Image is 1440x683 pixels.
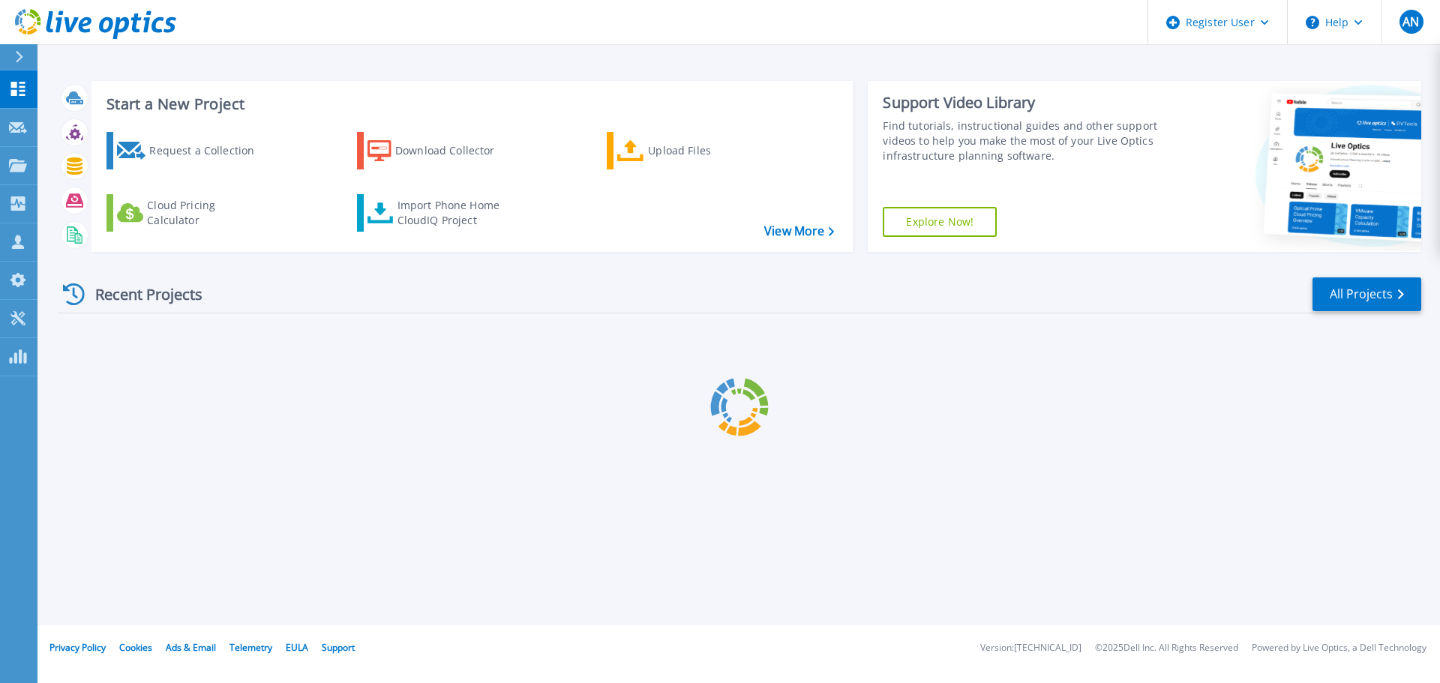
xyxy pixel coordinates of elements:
a: Privacy Policy [49,641,106,654]
a: Request a Collection [106,132,274,169]
li: © 2025 Dell Inc. All Rights Reserved [1095,643,1238,653]
div: Download Collector [395,136,515,166]
a: View More [764,224,834,238]
a: Explore Now! [883,207,997,237]
a: EULA [286,641,308,654]
div: Cloud Pricing Calculator [147,198,267,228]
a: Download Collector [357,132,524,169]
div: Import Phone Home CloudIQ Project [397,198,514,228]
a: Support [322,641,355,654]
li: Powered by Live Optics, a Dell Technology [1252,643,1426,653]
div: Find tutorials, instructional guides and other support videos to help you make the most of your L... [883,118,1165,163]
div: Request a Collection [149,136,269,166]
div: Upload Files [648,136,768,166]
div: Support Video Library [883,93,1165,112]
a: All Projects [1312,277,1421,311]
h3: Start a New Project [106,96,834,112]
a: Ads & Email [166,641,216,654]
li: Version: [TECHNICAL_ID] [980,643,1081,653]
a: Cookies [119,641,152,654]
a: Upload Files [607,132,774,169]
span: AN [1402,16,1419,28]
a: Cloud Pricing Calculator [106,194,274,232]
a: Telemetry [229,641,272,654]
div: Recent Projects [58,276,223,313]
